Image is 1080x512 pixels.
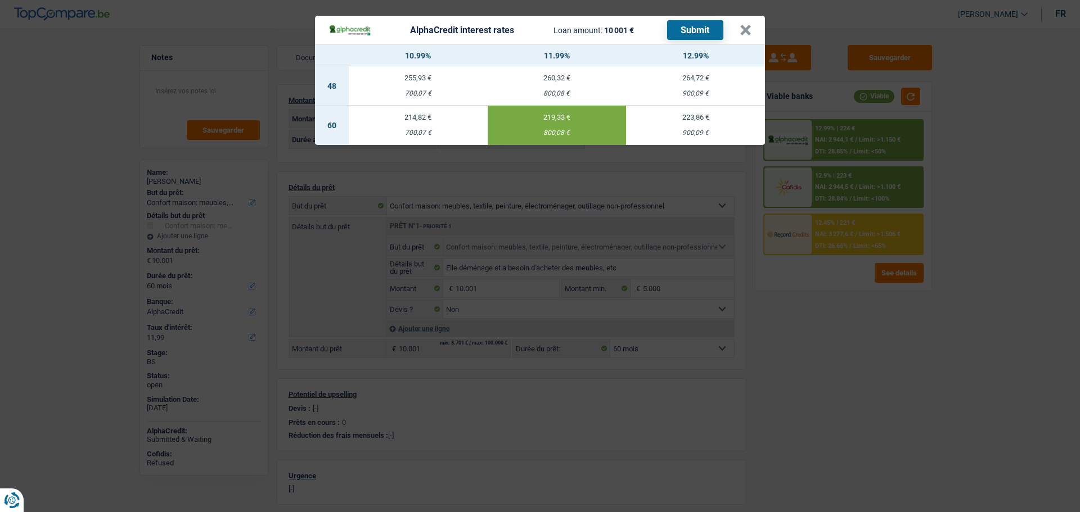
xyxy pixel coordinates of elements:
div: 900,09 € [626,90,765,97]
div: 800,08 € [488,90,627,97]
div: 255,93 € [349,74,488,81]
div: 800,08 € [488,129,627,137]
span: Loan amount: [553,26,602,35]
span: 10 001 € [604,26,634,35]
th: 12.99% [626,45,765,66]
div: 223,86 € [626,114,765,121]
div: 700,07 € [349,129,488,137]
div: 260,32 € [488,74,627,81]
div: 900,09 € [626,129,765,137]
img: AlphaCredit [328,24,371,37]
div: 700,07 € [349,90,488,97]
th: 11.99% [488,45,627,66]
th: 10.99% [349,45,488,66]
div: 214,82 € [349,114,488,121]
div: 264,72 € [626,74,765,81]
button: Submit [667,20,723,40]
div: 219,33 € [488,114,627,121]
div: AlphaCredit interest rates [410,26,514,35]
button: × [740,25,751,36]
td: 60 [315,106,349,145]
td: 48 [315,66,349,106]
